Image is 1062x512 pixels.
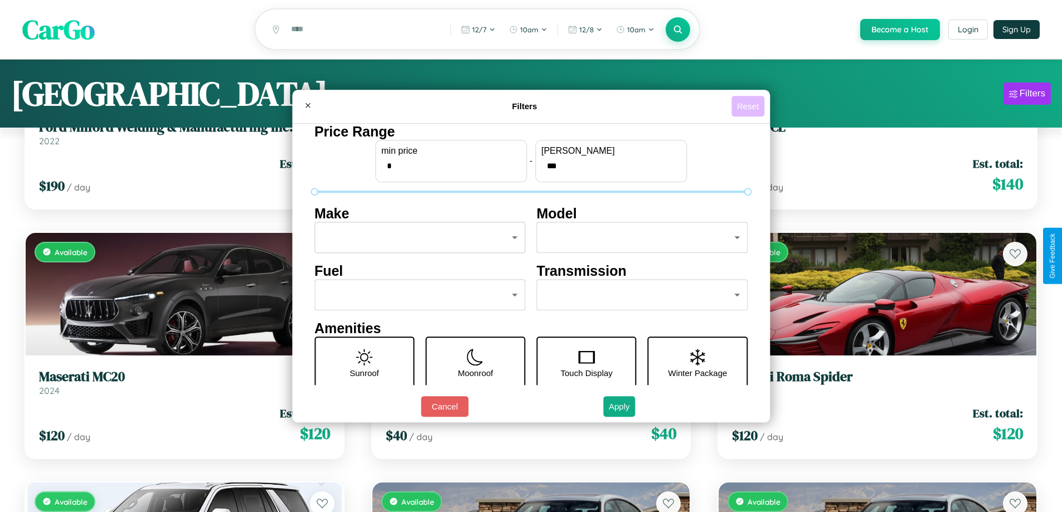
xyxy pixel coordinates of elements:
[732,369,1023,385] h3: Ferrari Roma Spider
[1003,82,1051,105] button: Filters
[537,206,748,222] h4: Model
[760,182,783,193] span: / day
[314,320,748,337] h4: Amenities
[562,21,608,38] button: 12/8
[541,146,681,156] label: [PERSON_NAME]
[280,155,330,172] span: Est. total:
[381,146,521,156] label: min price
[973,155,1023,172] span: Est. total:
[409,431,433,442] span: / day
[314,206,526,222] h4: Make
[458,365,493,381] p: Moonroof
[67,182,90,193] span: / day
[603,396,636,417] button: Apply
[55,497,88,506] span: Available
[627,25,646,34] span: 10am
[732,119,1023,147] a: Acura CL2020
[314,263,526,279] h4: Fuel
[1020,88,1045,99] div: Filters
[520,25,539,34] span: 10am
[39,177,65,195] span: $ 190
[55,247,88,257] span: Available
[39,426,65,445] span: $ 120
[350,365,379,381] p: Sunroof
[22,11,95,48] span: CarGo
[318,101,731,111] h4: Filters
[401,497,434,506] span: Available
[503,21,553,38] button: 10am
[732,426,758,445] span: $ 120
[39,119,330,135] h3: Ford Milford Welding & Manufacturing Inc.
[993,422,1023,445] span: $ 120
[421,396,468,417] button: Cancel
[610,21,660,38] button: 10am
[992,173,1023,195] span: $ 140
[39,119,330,147] a: Ford Milford Welding & Manufacturing Inc.2022
[668,365,728,381] p: Winter Package
[280,405,330,421] span: Est. total:
[39,369,330,396] a: Maserati MC202024
[973,405,1023,421] span: Est. total:
[386,426,407,445] span: $ 40
[860,19,940,40] button: Become a Host
[732,119,1023,135] h3: Acura CL
[472,25,487,34] span: 12 / 7
[39,135,60,147] span: 2022
[651,422,676,445] span: $ 40
[39,369,330,385] h3: Maserati MC20
[314,124,748,140] h4: Price Range
[560,365,612,381] p: Touch Display
[537,263,748,279] h4: Transmission
[455,21,501,38] button: 12/7
[748,497,780,506] span: Available
[732,369,1023,396] a: Ferrari Roma Spider2014
[11,71,328,116] h1: [GEOGRAPHIC_DATA]
[731,96,764,116] button: Reset
[993,20,1040,39] button: Sign Up
[579,25,594,34] span: 12 / 8
[300,422,330,445] span: $ 120
[948,19,988,40] button: Login
[760,431,783,442] span: / day
[530,153,532,168] p: -
[39,385,60,396] span: 2024
[67,431,90,442] span: / day
[1049,233,1056,279] div: Give Feedback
